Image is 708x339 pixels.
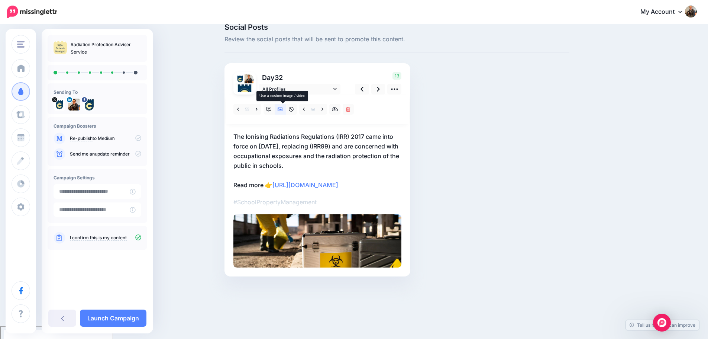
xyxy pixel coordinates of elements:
p: Radiation Protection Adviser Service [71,41,141,56]
p: #SchoolPropertyManagement [233,197,401,207]
img: 243908753_239319678210683_4494170486070540910_n-bsa139979.jpg [83,99,95,111]
a: update reminder [95,151,130,157]
p: to Medium [70,135,141,142]
img: menu.png [17,41,25,48]
img: QWsZO6Fz-80907.jpg [236,74,245,83]
p: Day [259,72,342,83]
p: Send me an [70,151,141,157]
img: UDSFZOQYIKAWQCB9P3HDL4HXRWMW2AXQ.jpg [233,214,401,268]
span: Review the social posts that will be sent to promote this content. [224,35,569,44]
h4: Sending To [54,89,141,95]
span: All Profiles [262,85,332,93]
p: The Ionising Radiations Regulations (IRR) 2017 came into force on [DATE], replacing (IRR99) and a... [233,132,401,190]
div: Open Intercom Messenger [653,314,671,332]
span: 32 [275,74,283,81]
img: tab_domain_overview_orange.svg [20,43,26,49]
div: Domain: [DOMAIN_NAME] [19,19,82,25]
img: logo_orange.svg [12,12,18,18]
div: Domain Overview [28,44,67,49]
h4: Campaign Settings [54,175,141,180]
img: 243908753_239319678210683_4494170486070540910_n-bsa139979.jpg [236,83,253,101]
div: Keywords by Traffic [82,44,125,49]
a: Tell us how we can improve [626,320,699,330]
a: My Account [633,3,697,21]
img: website_grey.svg [12,19,18,25]
span: Social Posts [224,23,569,31]
div: v 4.0.25 [21,12,36,18]
span: 13 [392,72,401,80]
img: a9a0abc9a682fcde29720dc063903cab_thumb.jpg [54,41,67,54]
h4: Campaign Boosters [54,123,141,129]
img: 1560777319394-80908.png [68,99,80,111]
img: 1560777319394-80908.png [245,74,253,83]
a: All Profiles [259,84,340,95]
img: Missinglettr [7,6,57,18]
a: Re-publish [70,135,93,141]
a: I confirm this is my content [70,235,127,241]
img: QWsZO6Fz-80907.jpg [54,99,65,111]
img: tab_keywords_by_traffic_grey.svg [74,43,80,49]
a: [URL][DOMAIN_NAME] [272,181,338,189]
